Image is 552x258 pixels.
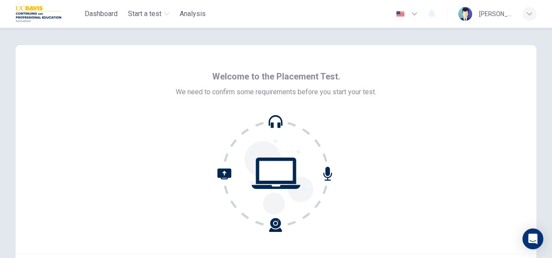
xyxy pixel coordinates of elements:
[180,9,206,19] span: Analysis
[16,5,61,23] img: UC Davis logo
[479,9,512,19] div: [PERSON_NAME]
[16,5,81,23] a: UC Davis logo
[176,6,209,22] button: Analysis
[128,9,161,19] span: Start a test
[176,87,376,97] span: We need to confirm some requirements before you start your test.
[458,7,472,21] img: Profile picture
[522,228,543,249] div: Open Intercom Messenger
[212,69,340,83] span: Welcome to the Placement Test.
[395,11,406,17] img: en
[81,6,121,22] button: Dashboard
[125,6,173,22] button: Start a test
[85,9,118,19] span: Dashboard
